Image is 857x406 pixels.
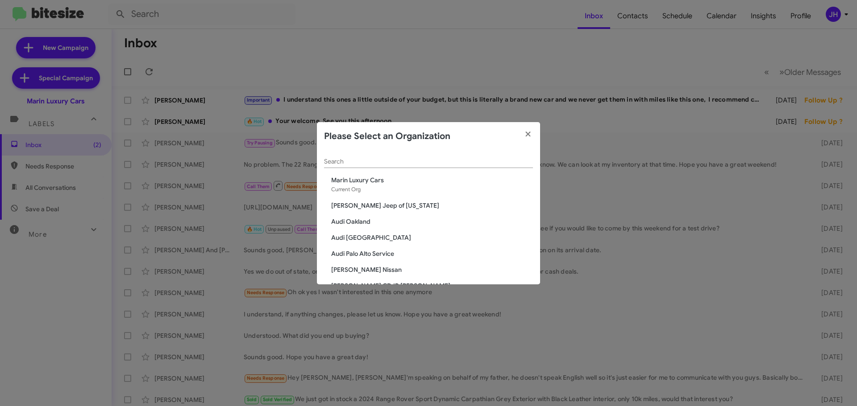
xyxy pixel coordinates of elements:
[331,201,533,210] span: [PERSON_NAME] Jeep of [US_STATE]
[324,129,450,144] h2: Please Select an Organization
[331,233,533,242] span: Audi [GEOGRAPHIC_DATA]
[331,217,533,226] span: Audi Oakland
[331,186,361,193] span: Current Org
[331,249,533,258] span: Audi Palo Alto Service
[331,265,533,274] span: [PERSON_NAME] Nissan
[331,176,533,185] span: Marin Luxury Cars
[331,281,533,290] span: [PERSON_NAME] CDJR [PERSON_NAME]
